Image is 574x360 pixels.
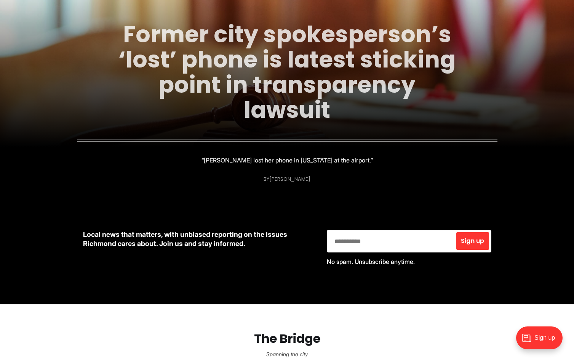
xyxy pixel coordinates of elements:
[264,176,310,182] div: By
[118,18,456,126] a: Former city spokesperson’s ‘lost’ phone is latest sticking point in transparency lawsuit
[510,323,574,360] iframe: portal-trigger
[456,232,489,250] button: Sign up
[201,155,373,166] p: “[PERSON_NAME] lost her phone in [US_STATE] at the airport.”
[461,238,484,244] span: Sign up
[327,258,415,265] span: No spam. Unsubscribe anytime.
[83,230,315,248] p: Local news that matters, with unbiased reporting on the issues Richmond cares about. Join us and ...
[269,175,310,183] a: [PERSON_NAME]
[12,349,562,360] p: Spanning the city
[12,332,562,346] h2: The Bridge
